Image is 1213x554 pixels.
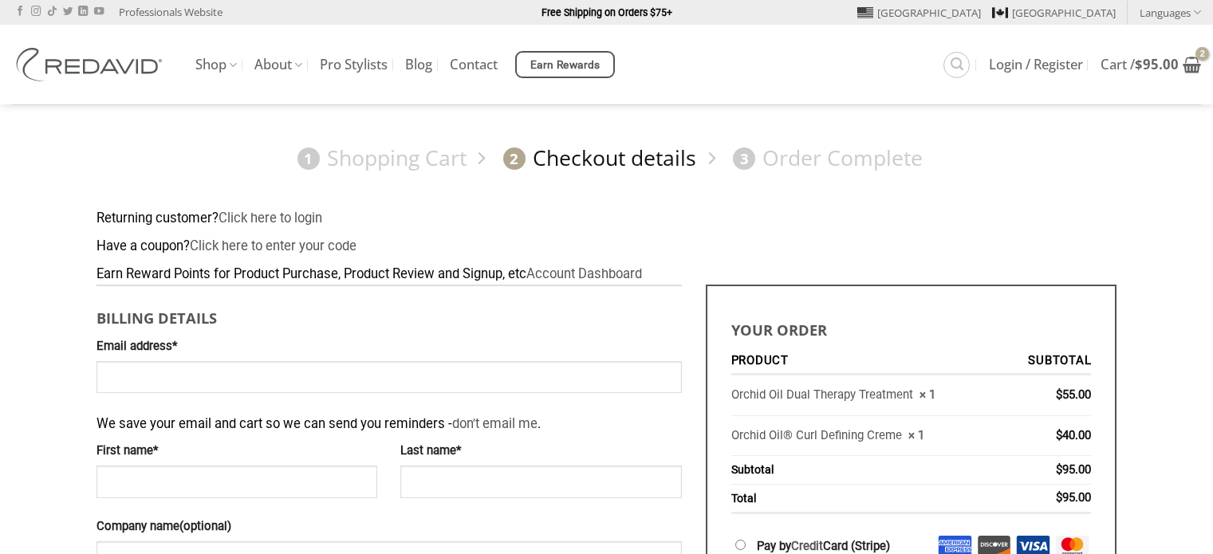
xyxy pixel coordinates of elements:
a: Contact [450,50,498,79]
a: Pro Stylists [320,50,388,79]
a: Follow on YouTube [94,6,104,18]
a: Follow on Facebook [15,6,25,18]
strong: × 1 [908,428,924,442]
a: Click here to login [219,210,322,226]
h3: Your order [731,310,1092,341]
a: Credit [791,539,823,553]
span: Earn Rewards [530,57,601,74]
a: Blog [405,50,432,79]
span: $ [1056,462,1062,477]
div: Have a coupon? [96,236,1117,257]
label: Company name [96,517,682,536]
div: Returning customer? [96,208,1117,230]
span: Login / Register [989,58,1083,71]
span: 1 [297,147,320,170]
a: Orchid Oil® Curl Defining Creme [731,428,902,442]
div: Earn Reward Points for Product Purchase, Product Review and Signup, etc [96,264,1117,285]
span: $ [1056,428,1062,442]
span: $ [1056,387,1062,402]
bdi: 95.00 [1056,490,1091,505]
a: Login / Register [989,50,1083,79]
a: Earn Rewards [515,51,615,78]
a: Orchid Oil Dual Therapy Treatment [731,387,913,402]
a: Follow on LinkedIn [78,6,88,18]
a: Follow on Instagram [31,6,41,18]
h3: Billing details [96,298,682,329]
span: Cart / [1101,58,1179,71]
bdi: 95.00 [1056,462,1091,477]
a: About [254,49,302,81]
th: Product [731,349,1002,376]
span: 2 [503,147,526,170]
label: Last name [400,442,681,461]
img: REDAVID Salon Products | United States [12,48,171,81]
a: Languages [1140,1,1201,24]
a: Follow on TikTok [47,6,57,18]
a: Follow on Twitter [63,6,73,18]
strong: Free Shipping on Orders $75+ [542,6,672,18]
label: Email address [96,337,682,356]
a: Shop [195,49,237,81]
a: View cart [1101,47,1201,82]
strong: × 1 [920,387,935,402]
a: 2Checkout details [496,144,697,172]
label: Pay by Card (Stripe) [757,539,890,553]
th: Subtotal [731,456,1002,484]
span: $ [1135,55,1143,73]
a: Enter your coupon code [190,238,356,253]
span: (optional) [179,519,231,533]
a: [GEOGRAPHIC_DATA] [992,1,1116,25]
bdi: 55.00 [1056,387,1091,402]
bdi: 40.00 [1056,428,1091,442]
nav: Checkout steps [96,132,1117,184]
a: Account Dashboard [526,266,642,281]
span: We save your email and cart so we can send you reminders - . [96,406,541,435]
th: Total [731,485,1002,514]
th: Subtotal [1002,349,1092,376]
a: 1Shopping Cart [290,144,467,172]
a: [GEOGRAPHIC_DATA] [857,1,981,25]
bdi: 95.00 [1135,55,1179,73]
span: $ [1056,490,1062,505]
label: First name [96,442,377,461]
a: Search [943,52,970,78]
a: don't email me [452,416,538,431]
